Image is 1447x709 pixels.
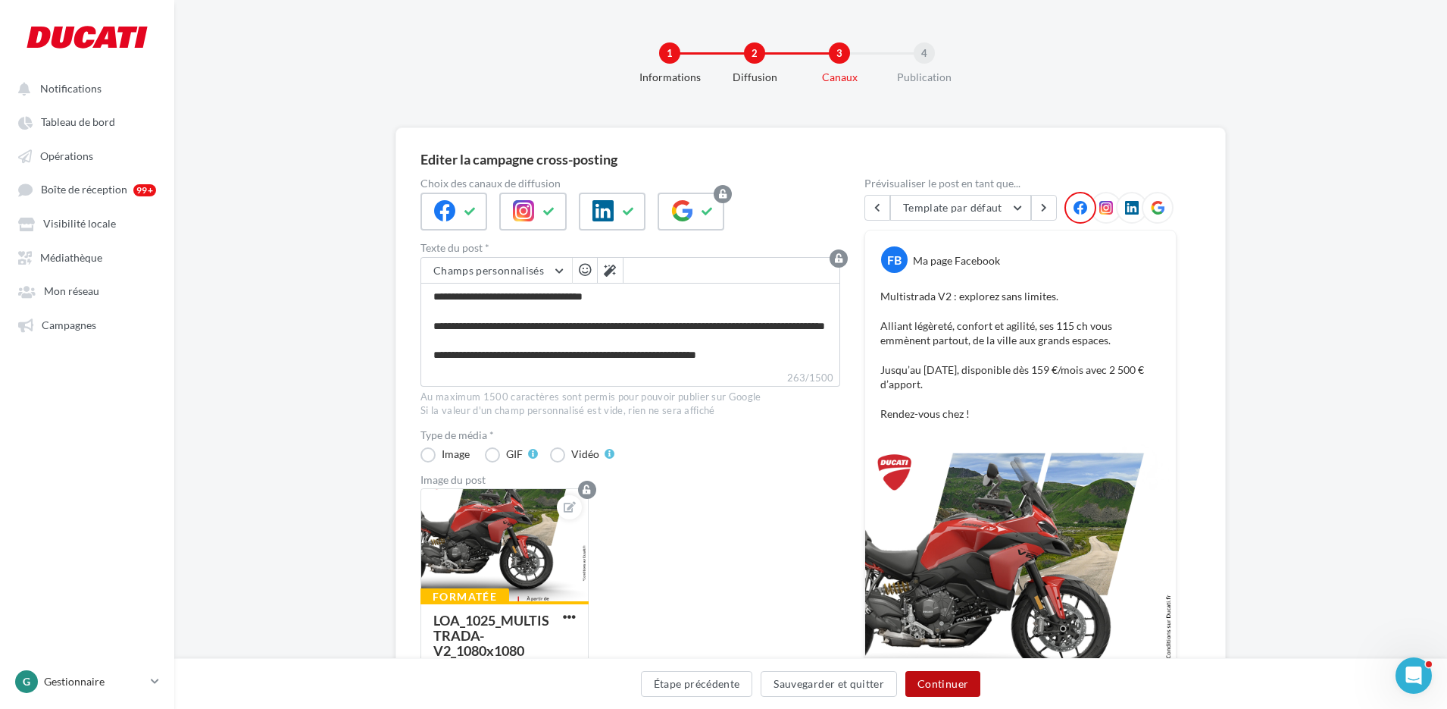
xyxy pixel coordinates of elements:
[9,108,165,135] a: Tableau de bord
[905,671,980,697] button: Continuer
[761,671,897,697] button: Sauvegarder et quitter
[420,391,840,404] div: Au maximum 1500 caractères sont permis pour pouvoir publier sur Google
[659,42,680,64] div: 1
[890,195,1031,221] button: Template par défaut
[442,449,470,460] div: Image
[913,253,1000,268] div: Ma page Facebook
[23,674,30,689] span: G
[9,74,159,102] button: Notifications
[40,82,102,95] span: Notifications
[41,184,127,196] span: Boîte de réception
[420,370,840,387] label: 263/1500
[420,178,840,189] label: Choix des canaux de diffusion
[41,116,115,129] span: Tableau de bord
[433,612,549,660] div: LOA_1025_MULTISTRADA-V2_1080x1080
[9,243,165,271] a: Médiathèque
[881,246,908,273] div: FB
[420,430,840,441] label: Type de média *
[880,289,1161,421] p: Multistrada V2 : explorez sans limites. Alliant légèreté, confort et agilité, ses 115 ch vous emm...
[641,671,753,697] button: Étape précédente
[876,70,973,85] div: Publication
[571,449,599,460] div: Vidéo
[40,149,93,162] span: Opérations
[9,209,165,237] a: Visibilité locale
[9,277,165,304] a: Mon réseau
[9,311,165,338] a: Campagnes
[43,218,116,231] span: Visibilité locale
[44,674,145,689] p: Gestionnaire
[433,264,544,277] span: Champs personnalisés
[706,70,803,85] div: Diffusion
[420,152,1201,166] div: Editer la campagne cross-posting
[9,142,165,169] a: Opérations
[829,42,850,64] div: 3
[421,258,572,284] button: Champs personnalisés
[12,667,162,696] a: G Gestionnaire
[791,70,888,85] div: Canaux
[914,42,935,64] div: 4
[744,42,765,64] div: 2
[903,201,1002,214] span: Template par défaut
[40,251,102,264] span: Médiathèque
[133,184,156,196] div: 99+
[420,243,840,253] label: Texte du post *
[420,475,840,485] div: Image du post
[420,404,840,418] div: Si la valeur d'un champ personnalisé est vide, rien ne sera affiché
[42,318,96,331] span: Campagnes
[864,178,1177,189] div: Prévisualiser le post en tant que...
[9,175,165,203] a: Boîte de réception 99+
[506,449,523,460] div: GIF
[1395,657,1432,694] iframe: Intercom live chat
[44,285,99,298] span: Mon réseau
[621,70,718,85] div: Informations
[420,588,509,605] div: Formatée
